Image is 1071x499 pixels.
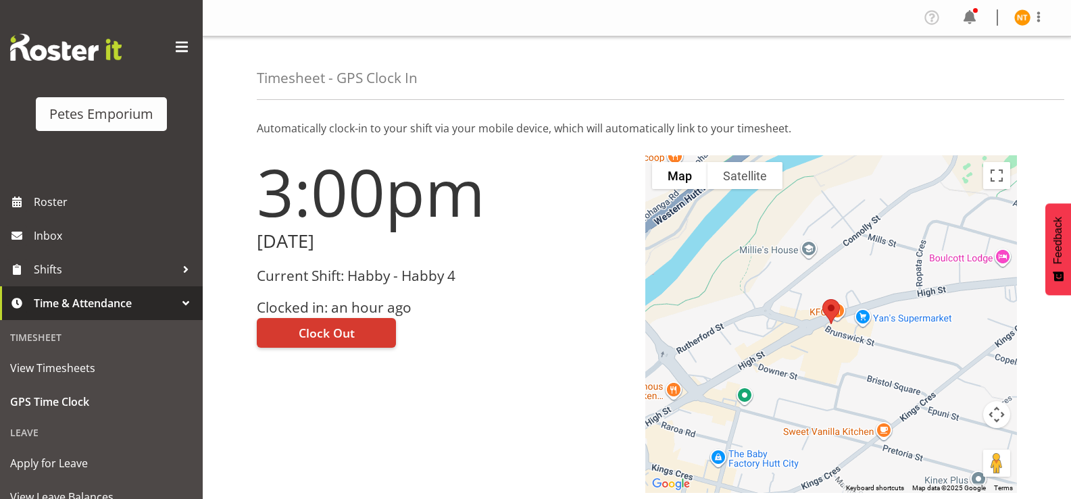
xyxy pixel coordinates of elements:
[257,318,396,348] button: Clock Out
[983,162,1010,189] button: Toggle fullscreen view
[983,450,1010,477] button: Drag Pegman onto the map to open Street View
[846,483,904,493] button: Keyboard shortcuts
[34,259,176,280] span: Shifts
[912,484,986,492] span: Map data ©2025 Google
[10,453,193,473] span: Apply for Leave
[10,392,193,412] span: GPS Time Clock
[257,300,629,315] h3: Clocked in: an hour ago
[3,446,199,480] a: Apply for Leave
[3,323,199,351] div: Timesheet
[1052,217,1064,264] span: Feedback
[3,419,199,446] div: Leave
[1014,9,1030,26] img: nicole-thomson8388.jpg
[257,70,418,86] h4: Timesheet - GPS Clock In
[649,475,693,493] a: Open this area in Google Maps (opens a new window)
[49,104,153,124] div: Petes Emporium
[10,34,122,61] img: Rosterit website logo
[983,401,1010,428] button: Map camera controls
[257,231,629,252] h2: [DATE]
[10,358,193,378] span: View Timesheets
[649,475,693,493] img: Google
[3,351,199,385] a: View Timesheets
[257,155,629,228] h1: 3:00pm
[3,385,199,419] a: GPS Time Clock
[34,293,176,313] span: Time & Attendance
[994,484,1013,492] a: Terms (opens in new tab)
[707,162,782,189] button: Show satellite imagery
[34,226,196,246] span: Inbox
[1045,203,1071,295] button: Feedback - Show survey
[257,268,629,284] h3: Current Shift: Habby - Habby 4
[34,192,196,212] span: Roster
[257,120,1017,136] p: Automatically clock-in to your shift via your mobile device, which will automatically link to you...
[652,162,707,189] button: Show street map
[299,324,355,342] span: Clock Out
